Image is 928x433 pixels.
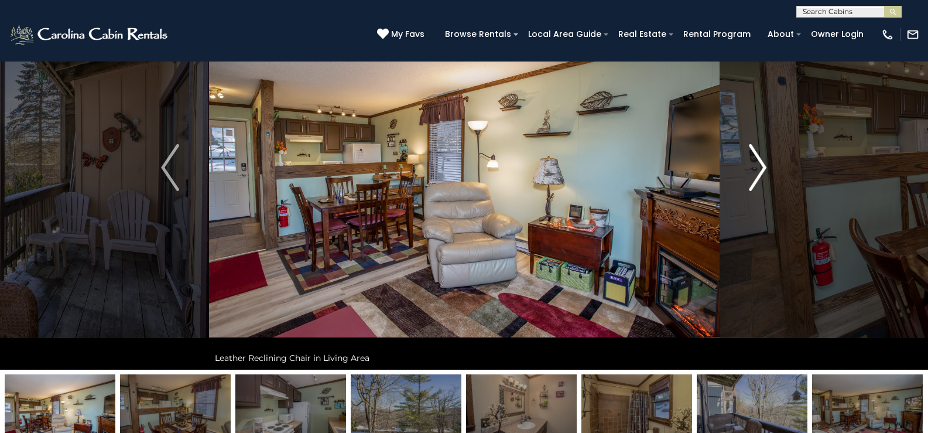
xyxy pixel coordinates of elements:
[762,25,800,43] a: About
[612,25,672,43] a: Real Estate
[749,144,766,191] img: arrow
[881,28,894,41] img: phone-regular-white.png
[906,28,919,41] img: mail-regular-white.png
[677,25,756,43] a: Rental Program
[377,28,427,41] a: My Favs
[161,144,179,191] img: arrow
[391,28,424,40] span: My Favs
[439,25,517,43] a: Browse Rentals
[522,25,607,43] a: Local Area Guide
[805,25,869,43] a: Owner Login
[9,23,171,46] img: White-1-2.png
[209,346,720,370] div: Leather Reclining Chair in Living Area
